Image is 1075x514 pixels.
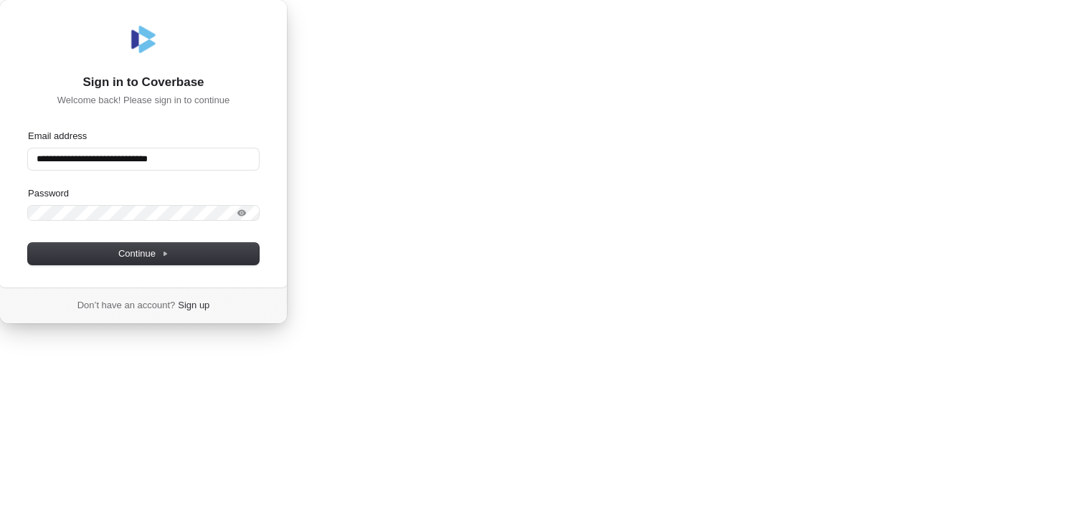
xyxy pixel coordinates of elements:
[77,299,176,312] span: Don’t have an account?
[178,299,209,312] a: Sign up
[28,130,87,143] label: Email address
[126,22,161,57] img: Coverbase
[227,204,256,222] button: Show password
[28,243,259,265] button: Continue
[28,74,259,91] h1: Sign in to Coverbase
[28,187,69,200] label: Password
[118,247,169,260] span: Continue
[28,94,259,107] p: Welcome back! Please sign in to continue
